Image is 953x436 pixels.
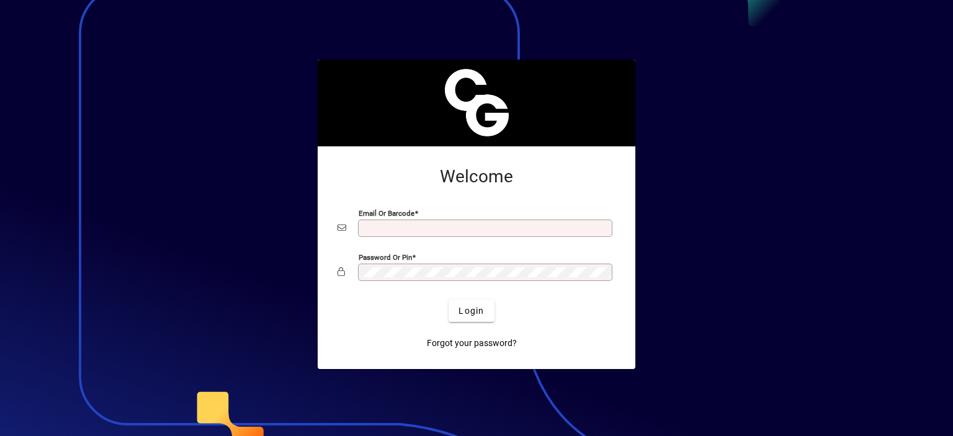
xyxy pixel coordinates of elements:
[359,253,412,262] mat-label: Password or Pin
[459,305,484,318] span: Login
[338,166,615,187] h2: Welcome
[359,209,414,218] mat-label: Email or Barcode
[449,300,494,322] button: Login
[422,332,522,354] a: Forgot your password?
[427,337,517,350] span: Forgot your password?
